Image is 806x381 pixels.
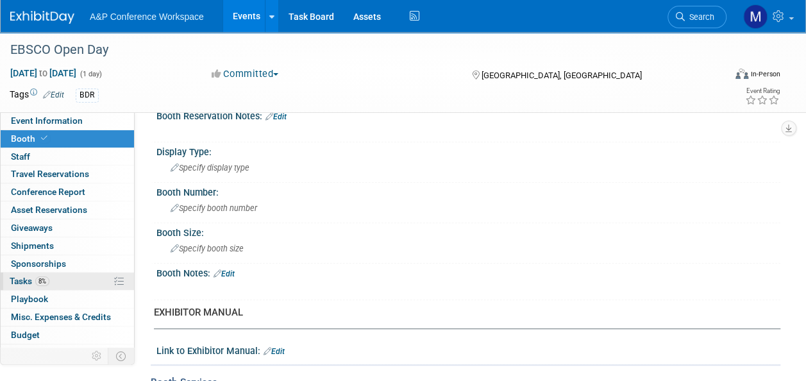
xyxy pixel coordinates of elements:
[1,326,134,344] a: Budget
[11,294,48,304] span: Playbook
[6,38,714,62] div: EBSCO Open Day
[743,4,768,29] img: Matt Hambridge
[171,163,249,173] span: Specify display type
[108,348,135,364] td: Toggle Event Tabs
[11,330,40,340] span: Budget
[265,112,287,121] a: Edit
[1,237,134,255] a: Shipments
[10,276,49,286] span: Tasks
[43,90,64,99] a: Edit
[1,309,134,326] a: Misc. Expenses & Credits
[1,165,134,183] a: Travel Reservations
[735,69,748,79] img: Format-Inperson.png
[1,344,134,362] a: ROI, Objectives & ROO
[86,348,108,364] td: Personalize Event Tab Strip
[156,142,780,158] div: Display Type:
[171,244,244,253] span: Specify booth size
[1,273,134,290] a: Tasks8%
[668,67,780,86] div: Event Format
[10,88,64,103] td: Tags
[10,67,77,79] span: [DATE] [DATE]
[1,219,134,237] a: Giveaways
[90,12,204,22] span: A&P Conference Workspace
[11,187,85,197] span: Conference Report
[156,341,780,358] div: Link to Exhibitor Manual:
[156,223,780,239] div: Booth Size:
[207,67,283,81] button: Committed
[11,133,50,144] span: Booth
[76,89,99,102] div: BDR
[11,151,30,162] span: Staff
[11,348,97,358] span: ROI, Objectives & ROO
[79,70,102,78] span: (1 day)
[156,264,780,280] div: Booth Notes:
[11,205,87,215] span: Asset Reservations
[1,291,134,308] a: Playbook
[11,241,54,251] span: Shipments
[156,183,780,199] div: Booth Number:
[1,201,134,219] a: Asset Reservations
[264,347,285,356] a: Edit
[745,88,780,94] div: Event Rating
[11,223,53,233] span: Giveaways
[11,312,111,322] span: Misc. Expenses & Credits
[10,11,74,24] img: ExhibitDay
[1,255,134,273] a: Sponsorships
[667,6,726,28] a: Search
[171,203,257,213] span: Specify booth number
[1,112,134,130] a: Event Information
[1,183,134,201] a: Conference Report
[482,71,642,80] span: [GEOGRAPHIC_DATA], [GEOGRAPHIC_DATA]
[750,69,780,79] div: In-Person
[214,269,235,278] a: Edit
[11,258,66,269] span: Sponsorships
[156,106,780,123] div: Booth Reservation Notes:
[35,276,49,286] span: 8%
[41,135,47,142] i: Booth reservation complete
[685,12,714,22] span: Search
[11,115,83,126] span: Event Information
[11,169,89,179] span: Travel Reservations
[1,130,134,148] a: Booth
[37,68,49,78] span: to
[1,148,134,165] a: Staff
[154,306,771,319] div: EXHIBITOR MANUAL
